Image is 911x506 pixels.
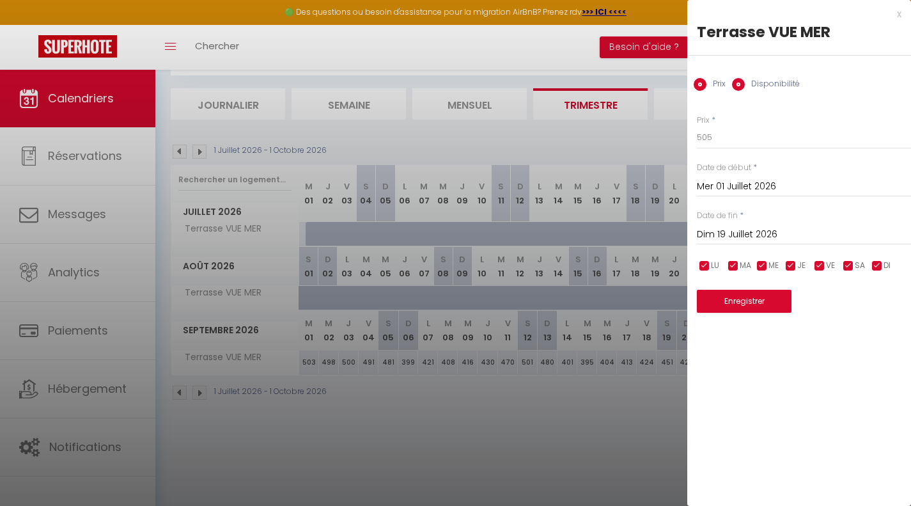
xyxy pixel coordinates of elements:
label: Date de fin [697,210,738,222]
label: Disponibilité [745,78,800,92]
span: DI [884,260,891,272]
span: VE [826,260,835,272]
button: Enregistrer [697,290,791,313]
label: Prix [697,115,710,127]
label: Date de début [697,162,751,174]
div: Terrasse VUE MER [697,22,901,42]
div: x [687,6,901,22]
span: LU [711,260,719,272]
span: MA [740,260,751,272]
span: ME [768,260,779,272]
span: SA [855,260,865,272]
span: JE [797,260,806,272]
label: Prix [706,78,726,92]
